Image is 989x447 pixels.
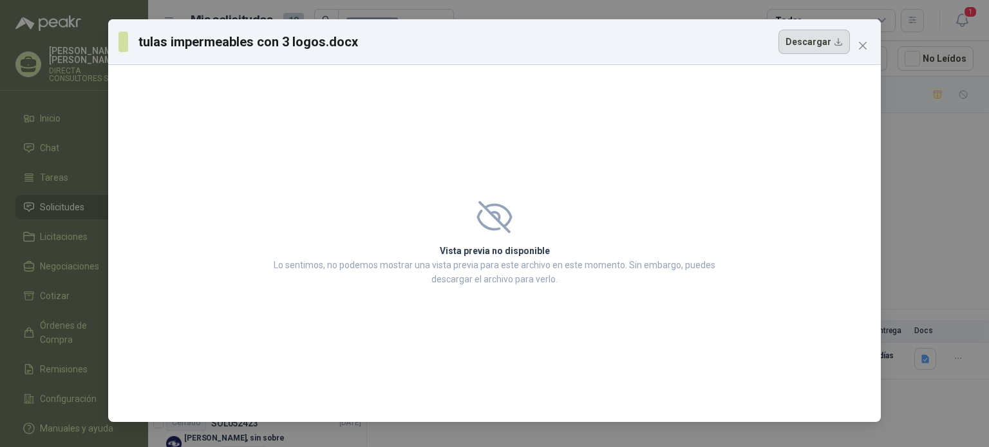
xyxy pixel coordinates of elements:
[858,41,868,51] span: close
[778,30,850,54] button: Descargar
[270,244,719,258] h2: Vista previa no disponible
[138,32,359,51] h3: tulas impermeables con 3 logos.docx
[270,258,719,286] p: Lo sentimos, no podemos mostrar una vista previa para este archivo en este momento. Sin embargo, ...
[852,35,873,56] button: Close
